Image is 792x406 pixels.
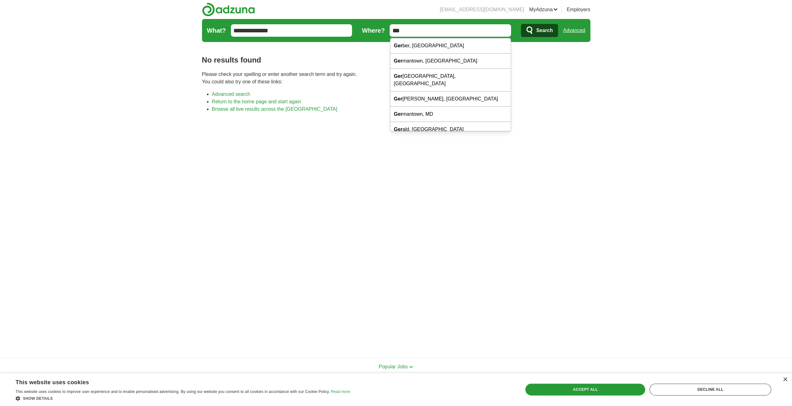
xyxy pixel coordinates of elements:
div: mantown, MD [390,107,511,122]
label: Where? [362,26,385,35]
a: MyAdzuna [529,6,558,13]
div: Decline all [649,384,771,395]
div: ald, [GEOGRAPHIC_DATA] [390,122,511,137]
strong: Ger [394,43,403,48]
span: This website uses cookies to improve user experience and to enable personalised advertising. By u... [16,390,330,394]
strong: Ger [394,58,403,63]
img: Adzuna logo [202,2,255,16]
a: Browse all live results across the [GEOGRAPHIC_DATA] [212,106,337,112]
div: mantown, [GEOGRAPHIC_DATA] [390,54,511,69]
strong: Ger [394,111,403,117]
a: Read more, opens a new window [331,390,350,394]
a: Return to the home page and start again [212,99,301,104]
div: [PERSON_NAME], [GEOGRAPHIC_DATA] [390,91,511,107]
button: Search [521,24,558,37]
li: [EMAIL_ADDRESS][DOMAIN_NAME] [440,6,524,13]
div: [GEOGRAPHIC_DATA], [GEOGRAPHIC_DATA] [390,69,511,91]
a: Advanced search [212,91,251,97]
label: What? [207,26,226,35]
div: Show details [16,395,350,401]
div: Accept all [525,384,645,395]
span: Search [536,24,553,37]
h1: No results found [202,54,590,66]
a: Employers [567,6,590,13]
span: Popular Jobs [379,364,408,369]
div: This website uses cookies [16,377,335,386]
strong: Ger [394,73,403,79]
span: Show details [23,396,53,401]
div: Close [783,377,787,382]
a: Advanced [563,24,585,37]
p: Please check your spelling or enter another search term and try again. You could also try one of ... [202,71,590,86]
img: toggle icon [409,366,413,368]
strong: Ger [394,96,403,101]
strong: Ger [394,127,403,132]
div: ber, [GEOGRAPHIC_DATA] [390,38,511,54]
iframe: Ads by Google [202,118,590,348]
